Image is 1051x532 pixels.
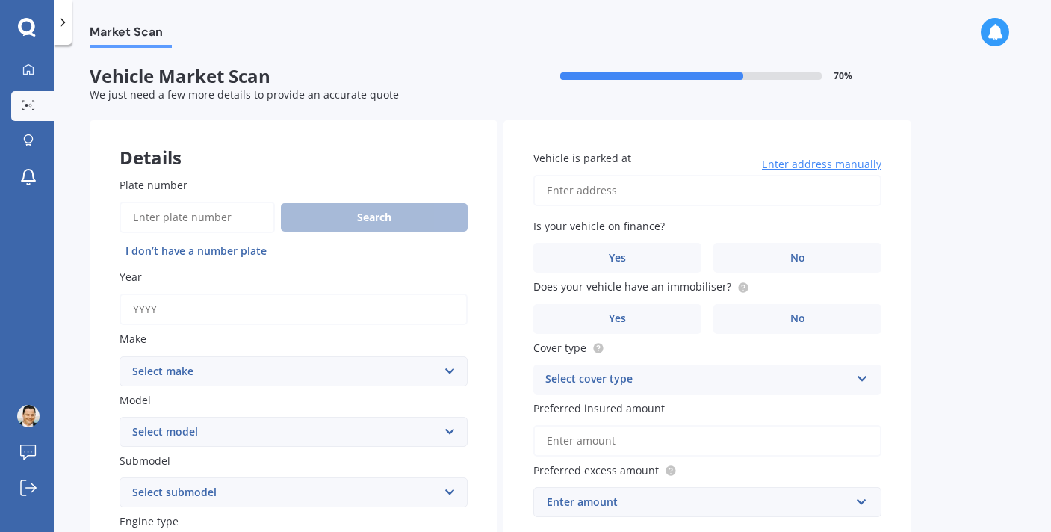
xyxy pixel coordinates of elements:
[790,312,805,325] span: No
[547,494,850,510] div: Enter amount
[120,454,170,468] span: Submodel
[609,252,626,265] span: Yes
[533,341,586,355] span: Cover type
[533,151,631,165] span: Vehicle is parked at
[609,312,626,325] span: Yes
[834,71,852,81] span: 70 %
[120,514,179,528] span: Engine type
[120,178,187,192] span: Plate number
[17,405,40,427] img: ACg8ocKFl2fOgMEsaoDPy8y63IaJtIdKR-vU4RoyVGlbE7902PNicro=s96-c
[533,280,731,294] span: Does your vehicle have an immobiliser?
[533,175,881,206] input: Enter address
[533,463,659,477] span: Preferred excess amount
[790,252,805,265] span: No
[533,401,665,415] span: Preferred insured amount
[90,25,172,45] span: Market Scan
[120,294,468,325] input: YYYY
[90,87,399,102] span: We just need a few more details to provide an accurate quote
[120,270,142,284] span: Year
[762,157,881,172] span: Enter address manually
[533,425,881,457] input: Enter amount
[120,332,146,347] span: Make
[545,371,850,389] div: Select cover type
[120,393,151,407] span: Model
[120,202,275,233] input: Enter plate number
[90,120,497,165] div: Details
[120,239,273,263] button: I don’t have a number plate
[90,66,500,87] span: Vehicle Market Scan
[533,219,665,233] span: Is your vehicle on finance?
